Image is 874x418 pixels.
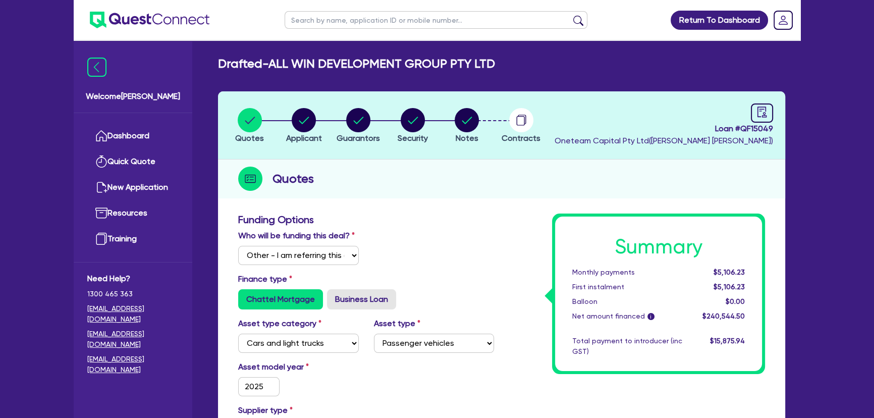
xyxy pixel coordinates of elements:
[87,226,179,252] a: Training
[87,354,179,375] a: [EMAIL_ADDRESS][DOMAIN_NAME]
[726,297,745,305] span: $0.00
[714,268,745,276] span: $5,106.23
[95,207,107,219] img: resources
[555,123,773,135] span: Loan # QF15049
[714,283,745,291] span: $5,106.23
[87,200,179,226] a: Resources
[95,233,107,245] img: training
[87,303,179,325] a: [EMAIL_ADDRESS][DOMAIN_NAME]
[87,289,179,299] span: 1300 465 363
[286,133,322,143] span: Applicant
[286,108,322,145] button: Applicant
[374,318,420,330] label: Asset type
[502,133,540,143] span: Contracts
[572,235,745,259] h1: Summary
[238,214,494,226] h3: Funding Options
[238,404,293,416] label: Supplier type
[565,296,690,307] div: Balloon
[238,167,262,191] img: step-icon
[337,133,380,143] span: Guarantors
[565,311,690,322] div: Net amount financed
[235,133,264,143] span: Quotes
[272,170,314,188] h2: Quotes
[95,181,107,193] img: new-application
[647,313,654,320] span: i
[90,12,209,28] img: quest-connect-logo-blue
[238,289,323,309] label: Chattel Mortgage
[238,273,292,285] label: Finance type
[454,108,479,145] button: Notes
[95,155,107,168] img: quick-quote
[87,123,179,149] a: Dashboard
[87,273,179,285] span: Need Help?
[710,337,745,345] span: $15,875.94
[770,7,796,33] a: Dropdown toggle
[565,336,690,357] div: Total payment to introducer (inc GST)
[398,133,428,143] span: Security
[235,108,264,145] button: Quotes
[87,149,179,175] a: Quick Quote
[231,361,366,373] label: Asset model year
[565,282,690,292] div: First instalment
[285,11,587,29] input: Search by name, application ID or mobile number...
[87,175,179,200] a: New Application
[336,108,380,145] button: Guarantors
[86,90,180,102] span: Welcome [PERSON_NAME]
[756,107,768,118] span: audit
[87,329,179,350] a: [EMAIL_ADDRESS][DOMAIN_NAME]
[87,58,106,77] img: icon-menu-close
[702,312,745,320] span: $240,544.50
[397,108,428,145] button: Security
[555,136,773,145] span: Oneteam Capital Pty Ltd ( [PERSON_NAME] [PERSON_NAME] )
[238,318,321,330] label: Asset type category
[456,133,478,143] span: Notes
[671,11,768,30] a: Return To Dashboard
[501,108,541,145] button: Contracts
[218,57,495,71] h2: Drafted - ALL WIN DEVELOPMENT GROUP PTY LTD
[238,230,355,242] label: Who will be funding this deal?
[327,289,396,309] label: Business Loan
[565,267,690,278] div: Monthly payments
